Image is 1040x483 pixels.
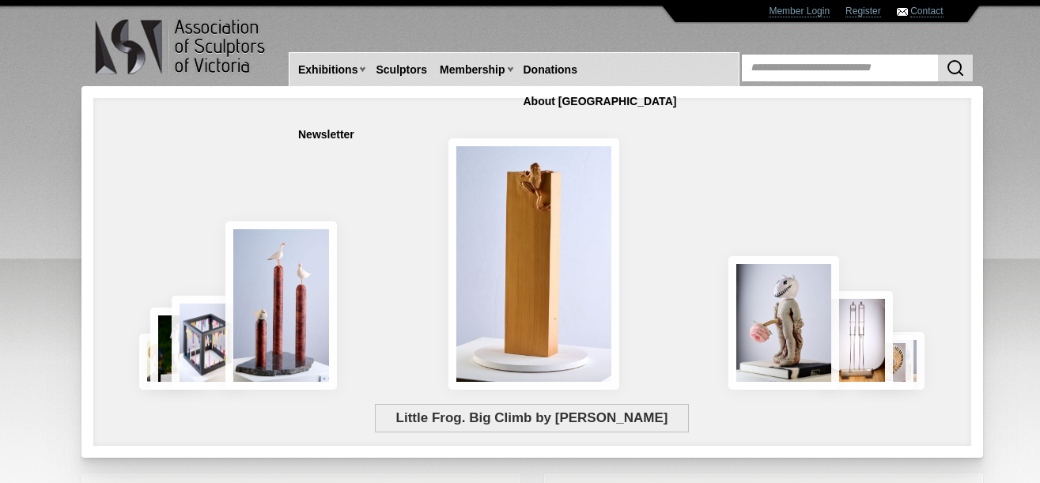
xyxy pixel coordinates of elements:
a: Sculptors [369,55,433,85]
img: Swingers [821,291,893,390]
img: logo.png [94,16,268,78]
a: Contact [910,6,943,17]
img: Little Frog. Big Climb [448,138,619,390]
img: Contact ASV [897,8,908,16]
img: Waiting together for the Home coming [883,332,925,390]
a: Member Login [769,6,830,17]
a: Donations [517,55,584,85]
a: Newsletter [292,120,361,149]
img: Let There Be Light [728,256,840,390]
a: Membership [433,55,511,85]
img: Rising Tides [225,221,338,390]
a: Exhibitions [292,55,364,85]
span: Little Frog. Big Climb by [PERSON_NAME] [375,404,689,432]
a: Register [845,6,881,17]
img: Search [946,58,965,77]
a: About [GEOGRAPHIC_DATA] [517,87,683,116]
